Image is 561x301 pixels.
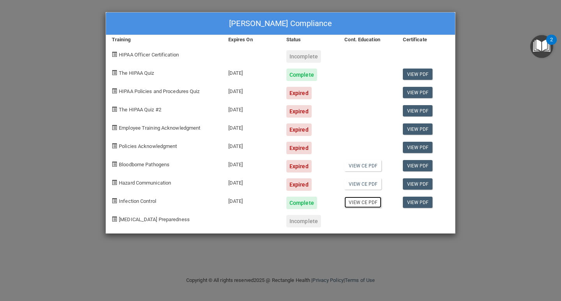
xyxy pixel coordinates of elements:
[222,35,280,44] div: Expires On
[403,178,433,190] a: View PDF
[344,197,381,208] a: View CE PDF
[119,180,171,186] span: Hazard Communication
[119,107,161,113] span: The HIPAA Quiz #2
[106,35,222,44] div: Training
[344,160,381,171] a: View CE PDF
[222,118,280,136] div: [DATE]
[403,123,433,135] a: View PDF
[119,162,169,167] span: Bloodborne Pathogens
[119,143,177,149] span: Policies Acknowledgment
[106,12,455,35] div: [PERSON_NAME] Compliance
[119,217,190,222] span: [MEDICAL_DATA] Preparedness
[397,35,455,44] div: Certificate
[286,123,312,136] div: Expired
[286,215,321,227] div: Incomplete
[344,178,381,190] a: View CE PDF
[403,142,433,153] a: View PDF
[339,35,397,44] div: Cont. Education
[222,136,280,154] div: [DATE]
[222,154,280,173] div: [DATE]
[286,87,312,99] div: Expired
[286,178,312,191] div: Expired
[286,142,312,154] div: Expired
[119,198,156,204] span: Infection Control
[286,69,317,81] div: Complete
[280,35,339,44] div: Status
[119,70,154,76] span: The HIPAA Quiz
[286,105,312,118] div: Expired
[403,197,433,208] a: View PDF
[119,88,199,94] span: HIPAA Policies and Procedures Quiz
[119,52,179,58] span: HIPAA Officer Certification
[403,160,433,171] a: View PDF
[286,197,317,209] div: Complete
[403,105,433,116] a: View PDF
[403,87,433,98] a: View PDF
[286,50,321,63] div: Incomplete
[530,35,553,58] button: Open Resource Center, 2 new notifications
[403,69,433,80] a: View PDF
[119,125,200,131] span: Employee Training Acknowledgment
[222,191,280,209] div: [DATE]
[222,81,280,99] div: [DATE]
[222,173,280,191] div: [DATE]
[550,40,553,50] div: 2
[286,160,312,173] div: Expired
[222,63,280,81] div: [DATE]
[222,99,280,118] div: [DATE]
